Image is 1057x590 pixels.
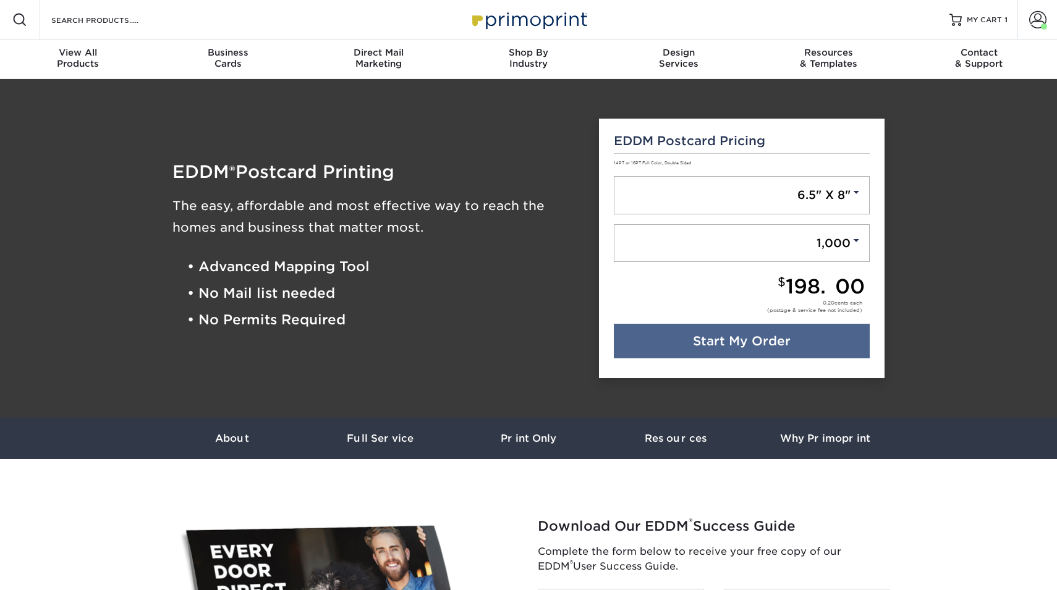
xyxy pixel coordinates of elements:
a: Contact& Support [904,40,1054,79]
span: 0.20 [823,300,834,306]
div: Marketing [304,47,454,69]
sup: ® [689,516,693,528]
span: Direct Mail [304,47,454,58]
a: Start My Order [614,324,870,358]
span: Design [603,47,753,58]
div: Services [603,47,753,69]
div: Cards [153,47,304,69]
a: Print Only [454,418,603,459]
h3: About [158,432,306,444]
h2: Download Our EDDM Success Guide [538,518,890,534]
p: Complete the form below to receive your free copy of our EDDM User Success Guide. [538,544,890,574]
span: 198.00 [786,274,865,298]
span: View All [3,47,153,58]
h3: Print Only [454,432,603,444]
span: Contact [904,47,1054,58]
h3: Resources [603,432,751,444]
a: 1,000 [614,224,870,263]
a: DesignServices [603,40,753,79]
div: Products [3,47,153,69]
h3: The easy, affordable and most effective way to reach the homes and business that matter most. [172,195,580,238]
span: MY CART [967,15,1002,25]
span: Business [153,47,304,58]
h5: EDDM Postcard Pricing [614,133,870,148]
a: Resources& Templates [753,40,904,79]
h3: Why Primoprint [751,432,899,444]
a: Full Service [306,418,454,459]
li: • No Mail list needed [187,280,580,306]
a: Shop ByIndustry [454,40,604,79]
h3: Full Service [306,432,454,444]
input: SEARCH PRODUCTS..... [50,12,171,27]
div: cents each (postage & service fee not included) [767,299,862,314]
a: BusinessCards [153,40,304,79]
span: Resources [753,47,904,58]
a: Why Primoprint [751,418,899,459]
small: $ [778,275,786,289]
small: 14PT or 16PT Full Color, Double Sided [614,161,691,166]
div: & Support [904,47,1054,69]
a: Resources [603,418,751,459]
div: Industry [454,47,604,69]
span: Shop By [454,47,604,58]
sup: ® [570,558,573,568]
a: About [158,418,306,459]
a: View AllProducts [3,40,153,79]
h1: EDDM Postcard Printing [172,163,580,180]
span: ® [229,162,236,180]
li: • No Permits Required [187,307,580,334]
div: & Templates [753,47,904,69]
a: 6.5" X 8" [614,176,870,214]
li: • Advanced Mapping Tool [187,253,580,280]
a: Direct MailMarketing [304,40,454,79]
img: Primoprint [467,6,590,33]
span: 1 [1004,15,1008,24]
